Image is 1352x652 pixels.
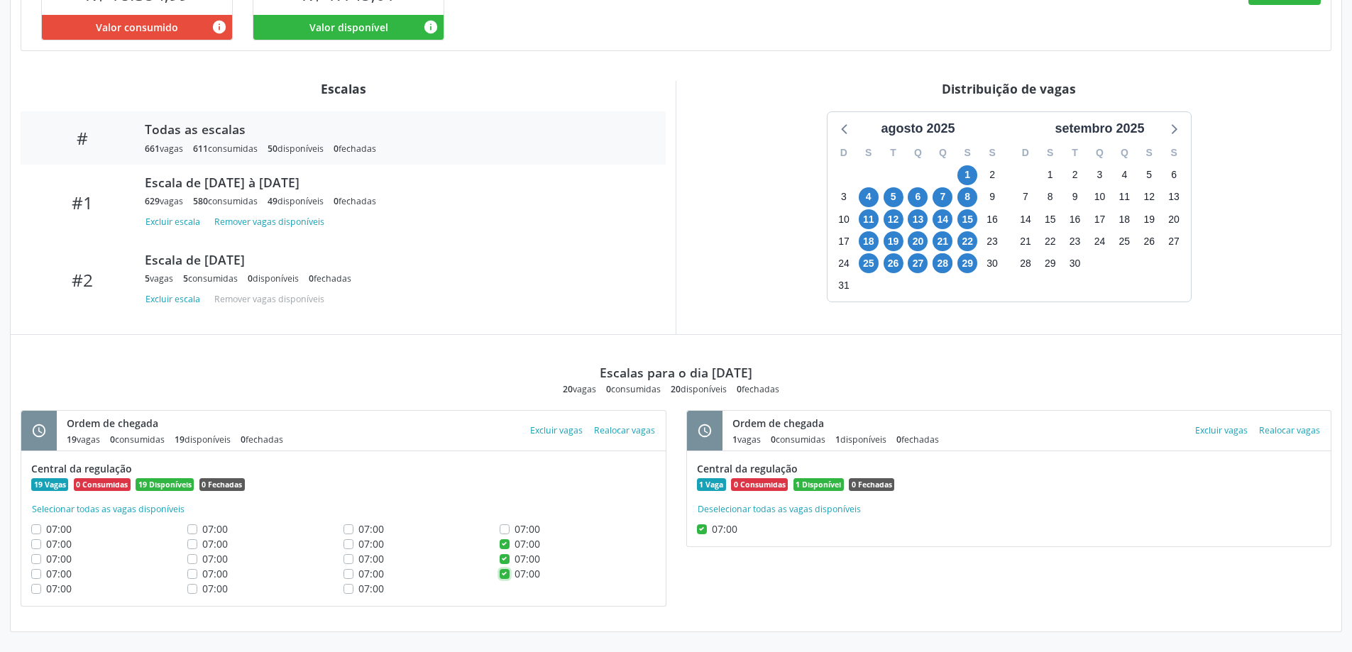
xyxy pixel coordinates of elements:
[881,142,906,164] div: T
[31,502,185,516] button: Selecionar todas as vagas disponíveis
[515,522,540,536] span: 07:00
[1087,142,1112,164] div: Q
[358,552,384,565] span: 07:00
[834,231,854,251] span: domingo, 17 de agosto de 2025
[982,165,1002,185] span: sábado, 2 de agosto de 2025
[771,433,825,446] div: consumidas
[957,187,977,207] span: sexta-feira, 8 de agosto de 2025
[957,253,977,273] span: sexta-feira, 29 de agosto de 2025
[1065,209,1085,229] span: terça-feira, 16 de setembro de 2025
[67,416,293,431] div: Ordem de chegada
[1016,231,1035,251] span: domingo, 21 de setembro de 2025
[712,522,737,536] span: 07:00
[358,567,384,580] span: 07:00
[1139,209,1159,229] span: sexta-feira, 19 de setembro de 2025
[136,478,194,491] span: 19 Disponíveis
[832,142,857,164] div: D
[1164,187,1184,207] span: sábado, 13 de setembro de 2025
[1065,165,1085,185] span: terça-feira, 2 de setembro de 2025
[1062,142,1087,164] div: T
[202,582,228,595] span: 07:00
[1040,209,1060,229] span: segunda-feira, 15 de setembro de 2025
[334,143,376,155] div: fechadas
[697,461,1321,476] div: Central da regulação
[884,209,903,229] span: terça-feira, 12 de agosto de 2025
[145,272,173,284] div: vagas
[46,582,72,595] span: 07:00
[1049,119,1150,138] div: setembro 2025
[771,433,776,446] span: 0
[737,383,742,395] span: 0
[423,19,439,35] i: Valor disponível para agendamentos feitos para este serviço
[933,231,952,251] span: quinta-feira, 21 de agosto de 2025
[46,537,72,551] span: 07:00
[732,433,761,446] div: vagas
[74,478,131,491] span: 0 Consumidas
[1040,165,1060,185] span: segunda-feira, 1 de setembro de 2025
[737,383,779,395] div: fechadas
[46,522,72,536] span: 07:00
[957,209,977,229] span: sexta-feira, 15 de agosto de 2025
[606,383,661,395] div: consumidas
[1139,165,1159,185] span: sexta-feira, 5 de setembro de 2025
[875,119,960,138] div: agosto 2025
[908,209,928,229] span: quarta-feira, 13 de agosto de 2025
[1038,142,1062,164] div: S
[145,252,646,267] div: Escala de [DATE]
[241,433,246,446] span: 0
[1089,165,1109,185] span: quarta-feira, 3 de setembro de 2025
[268,195,324,207] div: disponíveis
[671,383,727,395] div: disponíveis
[145,121,646,137] div: Todas as escalas
[211,19,227,35] i: Valor consumido por agendamentos feitos para este serviço
[202,552,228,565] span: 07:00
[1016,209,1035,229] span: domingo, 14 de setembro de 2025
[884,187,903,207] span: terça-feira, 5 de agosto de 2025
[202,537,228,551] span: 07:00
[21,81,666,96] div: Escalas
[982,187,1002,207] span: sábado, 9 de agosto de 2025
[193,143,258,155] div: consumidas
[248,272,253,284] span: 0
[896,433,901,446] span: 0
[268,143,324,155] div: disponíveis
[908,187,928,207] span: quarta-feira, 6 de agosto de 2025
[334,143,339,155] span: 0
[859,187,879,207] span: segunda-feira, 4 de agosto de 2025
[732,416,949,431] div: Ordem de chegada
[933,187,952,207] span: quinta-feira, 7 de agosto de 2025
[859,209,879,229] span: segunda-feira, 11 de agosto de 2025
[563,383,596,395] div: vagas
[248,272,299,284] div: disponíveis
[1189,421,1253,440] button: Excluir vagas
[906,142,930,164] div: Q
[193,195,208,207] span: 580
[1016,187,1035,207] span: domingo, 7 de setembro de 2025
[1114,231,1134,251] span: quinta-feira, 25 de setembro de 2025
[933,253,952,273] span: quinta-feira, 28 de agosto de 2025
[1139,231,1159,251] span: sexta-feira, 26 de setembro de 2025
[1040,187,1060,207] span: segunda-feira, 8 de setembro de 2025
[202,567,228,580] span: 07:00
[145,272,150,284] span: 5
[982,231,1002,251] span: sábado, 23 de agosto de 2025
[1137,142,1162,164] div: S
[1040,253,1060,273] span: segunda-feira, 29 de setembro de 2025
[145,289,206,309] button: Excluir escala
[515,567,540,580] span: 07:00
[1164,165,1184,185] span: sábado, 6 de setembro de 2025
[835,433,886,446] div: disponíveis
[1164,209,1184,229] span: sábado, 20 de setembro de 2025
[515,537,540,551] span: 07:00
[588,421,661,440] button: Realocar vagas
[1114,165,1134,185] span: quinta-feira, 4 de setembro de 2025
[145,175,646,190] div: Escala de [DATE] à [DATE]
[834,209,854,229] span: domingo, 10 de agosto de 2025
[686,81,1331,96] div: Distribuição de vagas
[515,552,540,565] span: 07:00
[1253,421,1326,440] button: Realocar vagas
[697,502,862,516] button: Deselecionar todas as vagas disponíveis
[1114,209,1134,229] span: quinta-feira, 18 de setembro de 2025
[31,461,656,476] div: Central da regulação
[1114,187,1134,207] span: quinta-feira, 11 de setembro de 2025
